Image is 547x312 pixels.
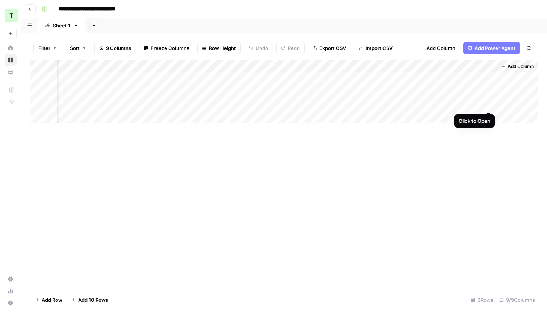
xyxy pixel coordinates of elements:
[9,11,13,20] span: T
[5,273,17,285] a: Settings
[139,42,194,54] button: Freeze Columns
[354,42,397,54] button: Import CSV
[67,294,113,306] button: Add 10 Rows
[508,63,534,70] span: Add Column
[498,62,537,71] button: Add Column
[38,18,85,33] a: Sheet 1
[415,42,460,54] button: Add Column
[33,42,62,54] button: Filter
[463,42,520,54] button: Add Power Agent
[38,44,50,52] span: Filter
[42,296,62,304] span: Add Row
[468,294,496,306] div: 3 Rows
[244,42,273,54] button: Undo
[308,42,351,54] button: Export CSV
[474,44,515,52] span: Add Power Agent
[255,44,268,52] span: Undo
[5,297,17,309] button: Help + Support
[94,42,136,54] button: 9 Columns
[5,285,17,297] a: Usage
[78,296,108,304] span: Add 10 Rows
[5,66,17,78] a: Your Data
[209,44,236,52] span: Row Height
[5,54,17,66] a: Browse
[197,42,241,54] button: Row Height
[276,42,305,54] button: Redo
[426,44,455,52] span: Add Column
[70,44,80,52] span: Sort
[106,44,131,52] span: 9 Columns
[288,44,300,52] span: Redo
[459,117,490,125] div: Click to Open
[5,6,17,25] button: Workspace: Taco
[151,44,189,52] span: Freeze Columns
[5,42,17,54] a: Home
[30,294,67,306] button: Add Row
[319,44,346,52] span: Export CSV
[53,22,70,29] div: Sheet 1
[366,44,393,52] span: Import CSV
[496,294,538,306] div: 9/9 Columns
[65,42,91,54] button: Sort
